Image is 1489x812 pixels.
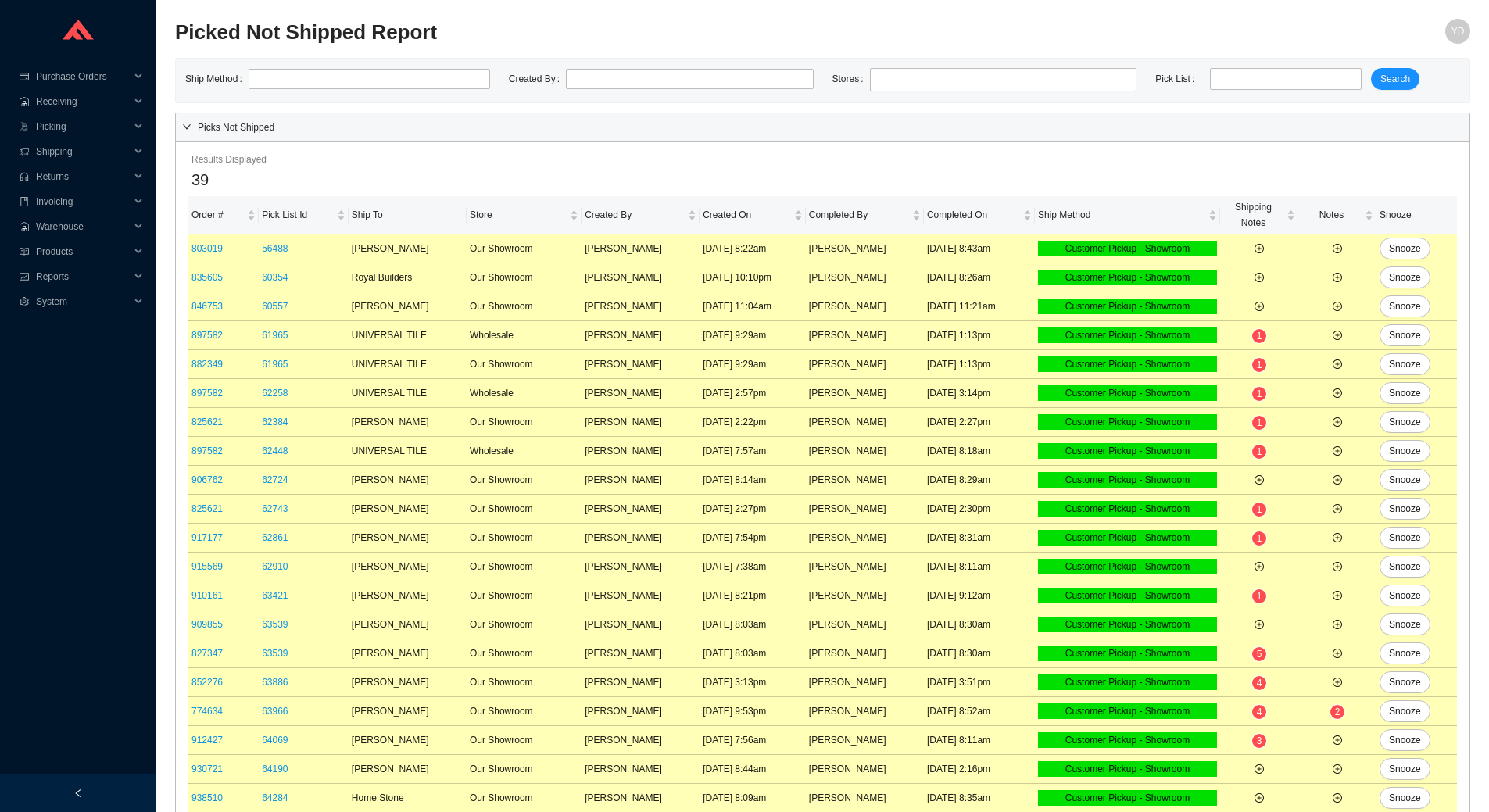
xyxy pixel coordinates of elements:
[1389,443,1421,459] span: Snooze
[1252,416,1267,430] sup: 1
[1257,649,1262,660] span: 5
[700,581,806,610] td: [DATE] 8:21pm
[1389,761,1421,777] span: Snooze
[349,697,467,726] td: [PERSON_NAME]
[1038,501,1217,517] div: Customer Pickup - Showroom
[349,321,467,350] td: UNIVERSAL TILE
[198,120,1463,135] span: Picks Not Shipped
[582,408,700,437] td: [PERSON_NAME]
[1389,588,1421,603] span: Snooze
[703,207,791,223] span: Created On
[191,359,223,370] a: 882349
[467,668,582,697] td: Our Showroom
[1389,356,1421,372] span: Snooze
[1333,764,1342,774] span: plus-circle
[582,196,700,234] th: Created By sortable
[509,68,566,90] label: Created By
[927,207,1020,223] span: Completed On
[191,764,223,774] a: 930721
[262,388,288,399] a: 62258
[1333,533,1342,542] span: plus-circle
[191,561,223,572] a: 915569
[191,301,223,312] a: 846753
[700,524,806,553] td: [DATE] 7:54pm
[1380,758,1430,780] button: Snooze
[582,495,700,524] td: [PERSON_NAME]
[924,196,1035,234] th: Completed On sortable
[262,445,288,456] a: 62448
[1389,327,1421,343] span: Snooze
[191,503,223,514] a: 825621
[262,619,288,630] a: 63539
[924,639,1035,668] td: [DATE] 8:30am
[262,764,288,774] a: 64190
[1333,331,1342,340] span: plus-circle
[832,68,870,90] label: Stores
[1333,359,1342,369] span: plus-circle
[700,350,806,379] td: [DATE] 9:29am
[1380,382,1430,404] button: Snooze
[191,272,223,283] a: 835605
[467,697,582,726] td: Our Showroom
[924,408,1035,437] td: [DATE] 2:27pm
[349,292,467,321] td: [PERSON_NAME]
[924,466,1035,495] td: [DATE] 8:29am
[1389,299,1421,314] span: Snooze
[1255,620,1264,629] span: plus-circle
[1380,353,1430,375] button: Snooze
[262,207,334,223] span: Pick List Id
[582,581,700,610] td: [PERSON_NAME]
[349,379,467,408] td: UNIVERSAL TILE
[1255,302,1264,311] span: plus-circle
[924,553,1035,581] td: [DATE] 8:11am
[36,289,130,314] span: System
[1038,327,1217,343] div: Customer Pickup - Showroom
[1389,790,1421,806] span: Snooze
[191,648,223,659] a: 827347
[1257,591,1262,602] span: 1
[36,64,130,89] span: Purchase Orders
[349,350,467,379] td: UNIVERSAL TILE
[700,553,806,581] td: [DATE] 7:38am
[1389,617,1421,632] span: Snooze
[19,297,30,306] span: setting
[1380,671,1430,693] button: Snooze
[349,524,467,553] td: [PERSON_NAME]
[924,350,1035,379] td: [DATE] 1:13pm
[1380,642,1430,664] button: Snooze
[1257,504,1262,515] span: 1
[262,677,288,688] a: 63886
[1380,613,1430,635] button: Snooze
[467,466,582,495] td: Our Showroom
[36,239,130,264] span: Products
[1389,270,1421,285] span: Snooze
[1380,527,1430,549] button: Snooze
[700,466,806,495] td: [DATE] 8:14am
[36,264,130,289] span: Reports
[262,706,288,717] a: 63966
[806,466,924,495] td: [PERSON_NAME]
[262,301,288,312] a: 60557
[1257,678,1262,689] span: 4
[1257,417,1262,428] span: 1
[582,437,700,466] td: [PERSON_NAME]
[1333,793,1342,803] span: plus-circle
[582,668,700,697] td: [PERSON_NAME]
[349,495,467,524] td: [PERSON_NAME]
[924,697,1035,726] td: [DATE] 8:52am
[467,350,582,379] td: Our Showroom
[1333,735,1342,745] span: plus-circle
[806,495,924,524] td: [PERSON_NAME]
[582,697,700,726] td: [PERSON_NAME]
[262,792,288,803] a: 64284
[349,437,467,466] td: UNIVERSAL TILE
[185,68,249,90] label: Ship Method
[1380,498,1430,520] button: Snooze
[1252,358,1267,372] sup: 1
[1038,385,1217,401] div: Customer Pickup - Showroom
[1257,331,1262,342] span: 1
[262,735,288,746] a: 64069
[1333,388,1342,398] span: plus-circle
[1038,674,1217,690] div: Customer Pickup - Showroom
[1389,646,1421,661] span: Snooze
